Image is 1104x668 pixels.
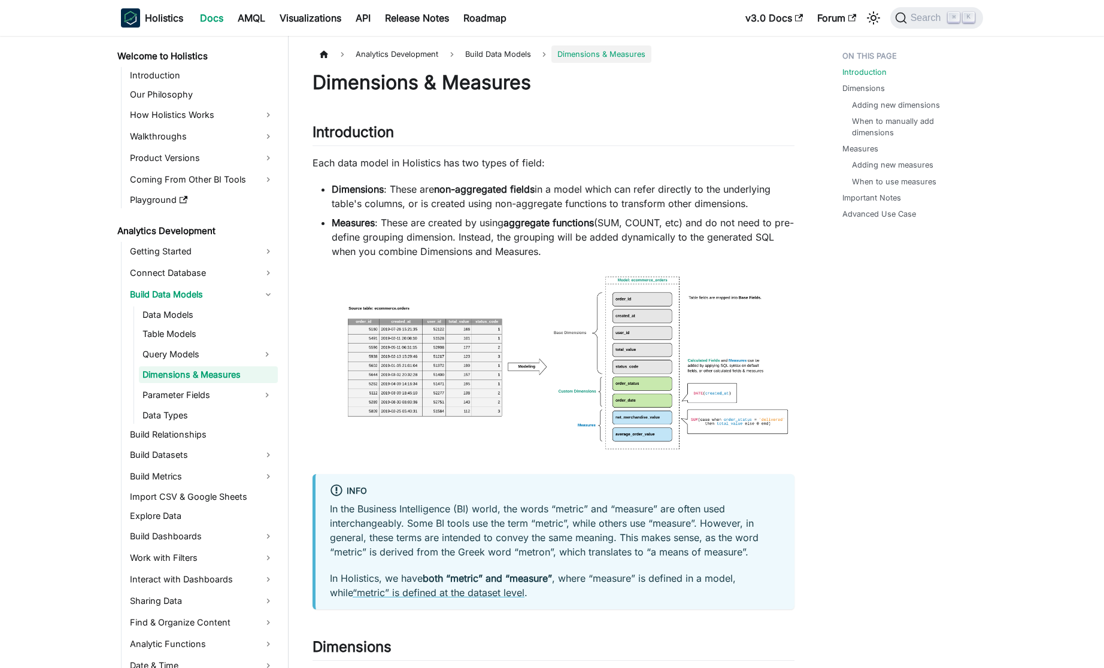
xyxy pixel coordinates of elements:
[330,484,780,499] div: info
[551,45,651,63] span: Dimensions & Measures
[948,12,960,23] kbd: ⌘
[114,48,278,65] a: Welcome to Holistics
[313,71,794,95] h1: Dimensions & Measures
[139,345,256,364] a: Query Models
[423,572,552,584] strong: both “metric” and “measure”
[126,192,278,208] a: Playground
[193,8,230,28] a: Docs
[330,502,780,559] p: In the Business Intelligence (BI) world, the words “metric” and “measure” are often used intercha...
[114,223,278,239] a: Analytics Development
[126,148,278,168] a: Product Versions
[907,13,948,23] span: Search
[348,8,378,28] a: API
[126,570,278,589] a: Interact with Dashboards
[109,36,289,668] nav: Docs sidebar
[350,45,444,63] span: Analytics Development
[852,116,971,138] a: When to manually add dimensions
[126,591,278,611] a: Sharing Data
[842,66,887,78] a: Introduction
[852,176,936,187] a: When to use measures
[313,638,794,661] h2: Dimensions
[353,587,524,599] a: “metric” is defined at the dataset level
[126,67,278,84] a: Introduction
[842,83,885,94] a: Dimensions
[332,215,794,259] li: : These are created by using (SUM, COUNT, etc) and do not need to pre-define grouping dimension. ...
[126,86,278,103] a: Our Philosophy
[126,127,278,146] a: Walkthroughs
[126,170,278,189] a: Coming From Other BI Tools
[139,306,278,323] a: Data Models
[864,8,883,28] button: Switch between dark and light mode (currently light mode)
[852,99,940,111] a: Adding new dimensions
[139,385,256,405] a: Parameter Fields
[126,634,278,654] a: Analytic Functions
[121,8,183,28] a: HolisticsHolistics
[145,11,183,25] b: Holistics
[842,208,916,220] a: Advanced Use Case
[121,8,140,28] img: Holistics
[313,45,794,63] nav: Breadcrumbs
[504,217,594,229] strong: aggregate functions
[126,613,278,632] a: Find & Organize Content
[378,8,456,28] a: Release Notes
[139,366,278,383] a: Dimensions & Measures
[126,426,278,443] a: Build Relationships
[126,105,278,125] a: How Holistics Works
[852,159,933,171] a: Adding new measures
[272,8,348,28] a: Visualizations
[313,123,794,146] h2: Introduction
[459,45,537,63] span: Build Data Models
[256,345,278,364] button: Expand sidebar category 'Query Models'
[842,143,878,154] a: Measures
[332,182,794,211] li: : These are in a model which can refer directly to the underlying table's columns, or is created ...
[126,263,278,283] a: Connect Database
[139,407,278,424] a: Data Types
[434,183,535,195] strong: non-aggregated fields
[256,385,278,405] button: Expand sidebar category 'Parameter Fields'
[456,8,514,28] a: Roadmap
[332,217,375,229] strong: Measures
[890,7,983,29] button: Search (Command+K)
[230,8,272,28] a: AMQL
[126,242,278,261] a: Getting Started
[842,192,901,204] a: Important Notes
[126,445,278,464] a: Build Datasets
[139,326,278,342] a: Table Models
[738,8,810,28] a: v3.0 Docs
[126,467,278,486] a: Build Metrics
[126,488,278,505] a: Import CSV & Google Sheets
[810,8,863,28] a: Forum
[332,183,384,195] strong: Dimensions
[126,548,278,567] a: Work with Filters
[330,571,780,600] p: In Holistics, we have , where “measure” is defined in a model, while .
[313,45,335,63] a: Home page
[126,285,278,304] a: Build Data Models
[126,527,278,546] a: Build Dashboards
[313,156,794,170] p: Each data model in Holistics has two types of field:
[126,508,278,524] a: Explore Data
[963,12,975,23] kbd: K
